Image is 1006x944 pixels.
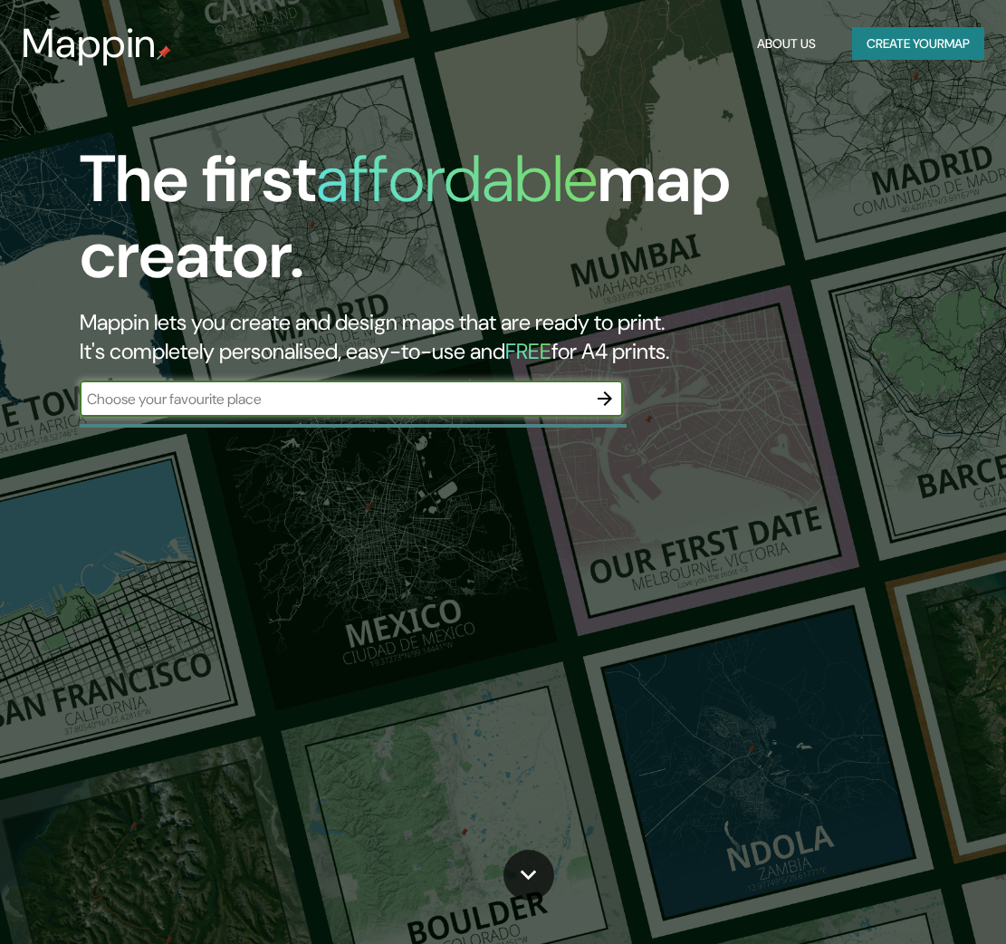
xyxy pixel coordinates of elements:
[80,141,885,308] h1: The first map creator.
[22,20,157,67] h3: Mappin
[750,27,823,61] button: About Us
[80,308,885,366] h2: Mappin lets you create and design maps that are ready to print. It's completely personalised, eas...
[80,389,587,409] input: Choose your favourite place
[316,137,598,221] h1: affordable
[852,27,984,61] button: Create yourmap
[157,45,171,60] img: mappin-pin
[505,337,551,365] h5: FREE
